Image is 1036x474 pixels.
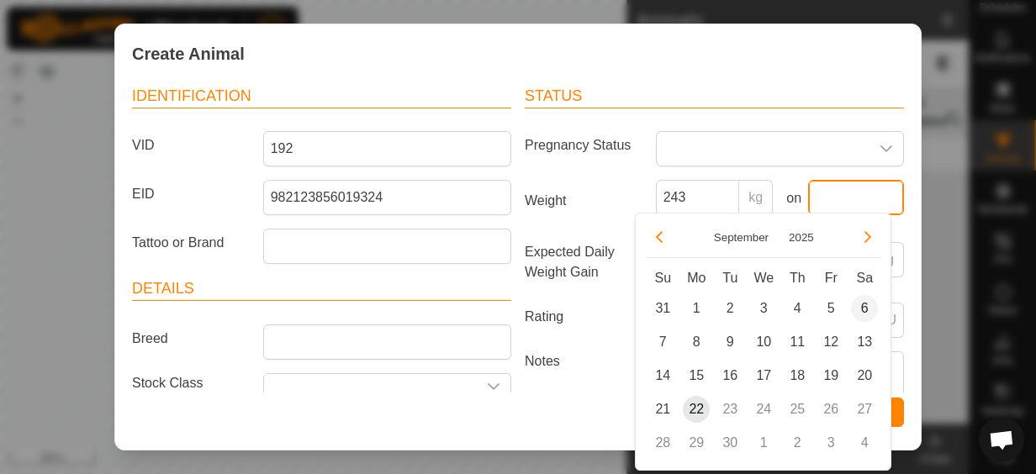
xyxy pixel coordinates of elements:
[132,41,245,66] span: Create Animal
[518,131,649,160] label: Pregnancy Status
[747,426,780,460] td: 1
[635,213,891,471] div: Choose Date
[747,292,780,325] td: 3
[132,85,511,108] header: Identification
[780,426,814,460] td: 2
[655,271,672,285] span: Su
[713,392,747,426] td: 23
[814,325,848,359] td: 12
[518,242,649,282] label: Expected Daily Weight Gain
[679,426,713,460] td: 29
[716,362,743,389] span: 16
[649,396,676,423] span: 21
[716,295,743,322] span: 2
[784,295,811,322] span: 4
[851,362,878,389] span: 20
[683,396,710,423] span: 22
[857,271,874,285] span: Sa
[649,362,676,389] span: 14
[780,188,801,208] label: on
[790,271,806,285] span: Th
[132,277,511,301] header: Details
[646,224,673,250] button: Previous Month
[814,426,848,460] td: 3
[814,359,848,392] td: 19
[518,180,649,222] label: Weight
[125,229,256,257] label: Tattoo or Brand
[477,374,510,400] div: dropdown trigger
[687,271,706,285] span: Mo
[716,329,743,355] span: 9
[679,359,713,392] td: 15
[848,292,881,325] td: 6
[854,224,881,250] button: Next Month
[518,351,649,446] label: Notes
[125,373,256,394] label: Stock Class
[817,362,844,389] span: 19
[739,180,773,215] p-inputgroup-addon: kg
[707,228,775,247] button: Choose Month
[125,180,256,208] label: EID
[646,325,679,359] td: 7
[518,303,649,331] label: Rating
[679,392,713,426] td: 22
[525,85,904,108] header: Status
[848,392,881,426] td: 27
[979,417,1024,462] div: Open chat
[869,132,903,166] div: dropdown trigger
[125,131,256,160] label: VID
[750,329,777,355] span: 10
[649,295,676,322] span: 31
[683,362,710,389] span: 15
[784,329,811,355] span: 11
[780,292,814,325] td: 4
[750,295,777,322] span: 3
[848,426,881,460] td: 4
[264,374,477,400] input: Select or enter a Stock Class
[814,392,848,426] td: 26
[851,295,878,322] span: 6
[679,325,713,359] td: 8
[646,359,679,392] td: 14
[780,392,814,426] td: 25
[747,392,780,426] td: 24
[646,426,679,460] td: 28
[753,271,774,285] span: We
[750,362,777,389] span: 17
[722,271,737,285] span: Tu
[851,329,878,355] span: 13
[713,359,747,392] td: 16
[817,329,844,355] span: 12
[646,392,679,426] td: 21
[683,329,710,355] span: 8
[125,324,256,353] label: Breed
[747,325,780,359] td: 10
[747,359,780,392] td: 17
[825,271,838,285] span: Fr
[814,292,848,325] td: 5
[848,325,881,359] td: 13
[679,292,713,325] td: 1
[780,359,814,392] td: 18
[784,362,811,389] span: 18
[780,325,814,359] td: 11
[713,426,747,460] td: 30
[713,292,747,325] td: 2
[848,359,881,392] td: 20
[646,292,679,325] td: 31
[649,329,676,355] span: 7
[782,228,821,247] button: Choose Year
[683,295,710,322] span: 1
[817,295,844,322] span: 5
[713,325,747,359] td: 9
